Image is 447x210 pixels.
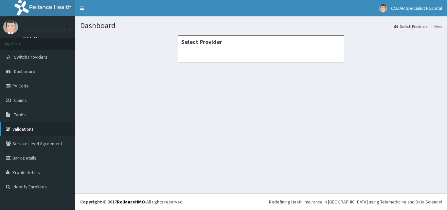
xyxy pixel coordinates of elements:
div: Redefining Heath Insurance in [GEOGRAPHIC_DATA] using Telemedicine and Data Science! [269,199,442,205]
img: User Image [379,4,387,12]
li: Here [428,24,442,29]
img: User Image [3,20,18,34]
a: RelianceHMO [117,199,145,205]
span: Claims [14,97,27,103]
span: Tariffs [14,112,26,118]
footer: All rights reserved. [75,193,447,210]
p: COZAR Specialist Hospital [23,27,89,32]
h1: Dashboard [80,21,442,30]
span: Switch Providers [14,54,47,60]
span: Dashboard [14,68,35,74]
a: Switch Providers [394,24,427,29]
a: Online [23,36,39,40]
strong: Select Provider [181,38,222,46]
span: COZAR Specialist Hospital [391,5,442,11]
strong: Copyright © 2017 . [80,199,146,205]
